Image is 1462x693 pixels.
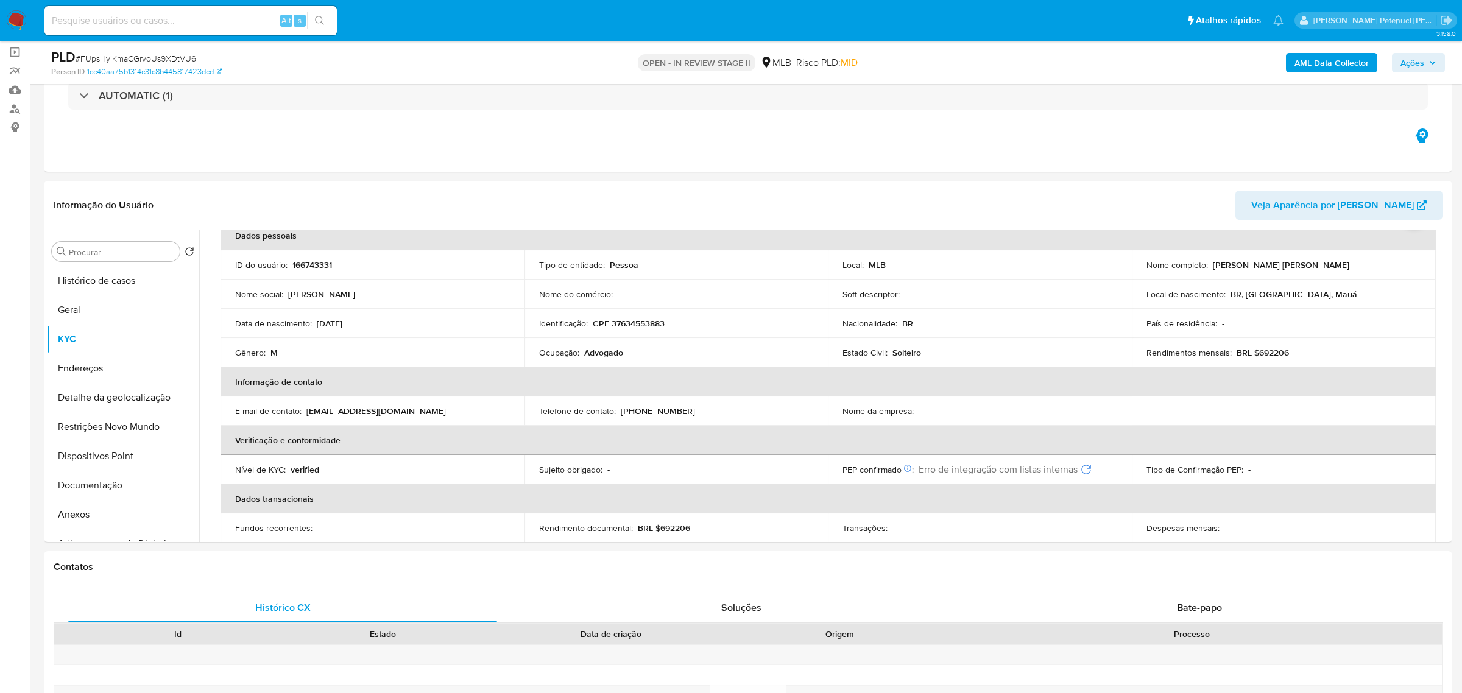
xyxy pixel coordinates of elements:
button: Geral [47,295,199,325]
button: search-icon [307,12,332,29]
p: - [1248,464,1251,475]
p: Nome social : [235,289,283,300]
b: PLD [51,47,76,66]
span: Erro de integração com listas internas [919,463,1078,476]
input: Procurar [69,247,175,258]
p: Local : [842,259,864,270]
span: # FUpsHyiKmaCGrvoUs9XDtVU6 [76,52,196,65]
div: Origem [746,628,933,640]
p: Rendimentos mensais : [1146,347,1232,358]
p: Nome do comércio : [539,289,613,300]
a: 1cc40aa75b1314c31c8b445817423dcd [87,66,222,77]
p: BR, [GEOGRAPHIC_DATA], Mauá [1231,289,1357,300]
a: Notificações [1273,15,1284,26]
th: Dados pessoais [221,221,1436,250]
p: Gênero : [235,347,266,358]
p: - [919,406,921,417]
button: Ações [1392,53,1445,72]
th: Informação de contato [221,367,1436,396]
p: Estado Civil : [842,347,888,358]
p: M [270,347,278,358]
span: Veja Aparência por [PERSON_NAME] [1251,191,1414,220]
p: BRL $692206 [638,522,690,533]
span: Ações [1400,53,1424,72]
p: Sujeito obrigado : [539,464,602,475]
p: País de residência : [1146,318,1217,329]
b: AML Data Collector [1294,53,1369,72]
p: [PERSON_NAME] [PERSON_NAME] [1213,259,1349,270]
p: [DATE] [317,318,342,329]
p: PEP confirmado : [842,464,914,475]
h1: Contatos [54,561,1443,573]
p: Tipo de entidade : [539,259,605,270]
div: Processo [950,628,1433,640]
button: Procurar [57,247,66,256]
button: Documentação [47,471,199,500]
p: [EMAIL_ADDRESS][DOMAIN_NAME] [306,406,446,417]
p: - [1224,522,1227,533]
span: Soluções [721,600,761,614]
p: Ocupação : [539,347,579,358]
div: Estado [289,628,476,640]
button: Restrições Novo Mundo [47,412,199,441]
p: E-mail de contato : [235,406,302,417]
div: AUTOMATIC (1) [68,82,1428,110]
span: Risco PLD: [796,56,858,69]
p: - [1222,318,1224,329]
p: Rendimento documental : [539,522,633,533]
button: Anexos [47,500,199,529]
p: - [607,464,610,475]
span: Atalhos rápidos [1196,14,1261,27]
p: Tipo de Confirmação PEP : [1146,464,1243,475]
p: BR [902,318,913,329]
p: Nome da empresa : [842,406,914,417]
button: KYC [47,325,199,354]
p: - [892,522,895,533]
p: Telefone de contato : [539,406,616,417]
button: Histórico de casos [47,266,199,295]
p: Pessoa [610,259,638,270]
button: Tentar novamente [1080,463,1092,476]
p: Nacionalidade : [842,318,897,329]
button: Detalhe da geolocalização [47,383,199,412]
button: Adiantamentos de Dinheiro [47,529,199,558]
h3: AUTOMATIC (1) [99,89,173,102]
p: [PHONE_NUMBER] [621,406,695,417]
p: Data de nascimento : [235,318,312,329]
p: ID do usuário : [235,259,288,270]
p: Nível de KYC : [235,464,286,475]
div: MLB [760,56,791,69]
button: Dispositivos Point [47,441,199,471]
p: - [905,289,907,300]
p: 166743331 [292,259,332,270]
span: s [298,15,302,26]
button: Endereços [47,354,199,383]
span: Histórico CX [255,600,311,614]
p: CPF 37634553883 [593,318,665,329]
p: Solteiro [892,347,921,358]
button: Veja Aparência por [PERSON_NAME] [1235,191,1443,220]
input: Pesquise usuários ou casos... [44,13,337,29]
p: - [618,289,620,300]
p: Advogado [584,347,623,358]
p: verified [291,464,319,475]
b: Person ID [51,66,85,77]
p: OPEN - IN REVIEW STAGE II [638,54,755,71]
div: Id [84,628,272,640]
span: MID [841,55,858,69]
p: BRL $692206 [1237,347,1289,358]
p: Identificação : [539,318,588,329]
p: giovanna.petenuci@mercadolivre.com [1313,15,1436,26]
p: Soft descriptor : [842,289,900,300]
p: Transações : [842,522,888,533]
p: Fundos recorrentes : [235,522,313,533]
p: MLB [869,259,886,270]
p: [PERSON_NAME] [288,289,355,300]
a: Sair [1440,14,1453,27]
button: AML Data Collector [1286,53,1377,72]
button: Retornar ao pedido padrão [185,247,194,260]
span: 3.158.0 [1436,29,1456,38]
div: Data de criação [494,628,729,640]
span: Bate-papo [1177,600,1222,614]
p: Local de nascimento : [1146,289,1226,300]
